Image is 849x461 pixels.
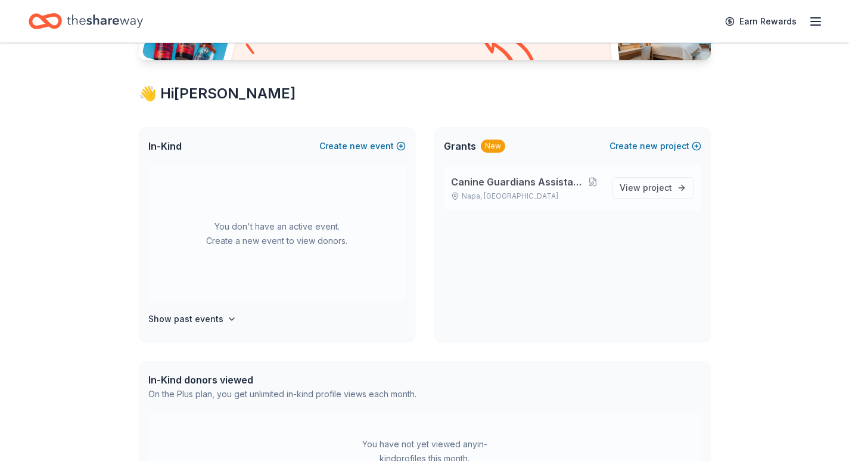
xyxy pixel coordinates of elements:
[444,139,476,153] span: Grants
[29,7,143,35] a: Home
[148,387,416,401] div: On the Plus plan, you get unlimited in-kind profile views each month.
[451,175,583,189] span: Canine Guardians Assistance Dogs
[609,139,701,153] button: Createnewproject
[481,140,505,153] div: New
[612,177,694,199] a: View project
[350,139,368,153] span: new
[148,373,416,387] div: In-Kind donors viewed
[148,165,406,302] div: You don't have an active event. Create a new event to view donors.
[139,84,711,103] div: 👋 Hi [PERSON_NAME]
[643,182,672,193] span: project
[319,139,406,153] button: Createnewevent
[718,11,804,32] a: Earn Rewards
[451,191,602,201] p: Napa, [GEOGRAPHIC_DATA]
[148,312,223,326] h4: Show past events
[148,139,182,153] span: In-Kind
[620,181,672,195] span: View
[640,139,658,153] span: new
[478,24,537,69] img: Curvy arrow
[148,312,237,326] button: Show past events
